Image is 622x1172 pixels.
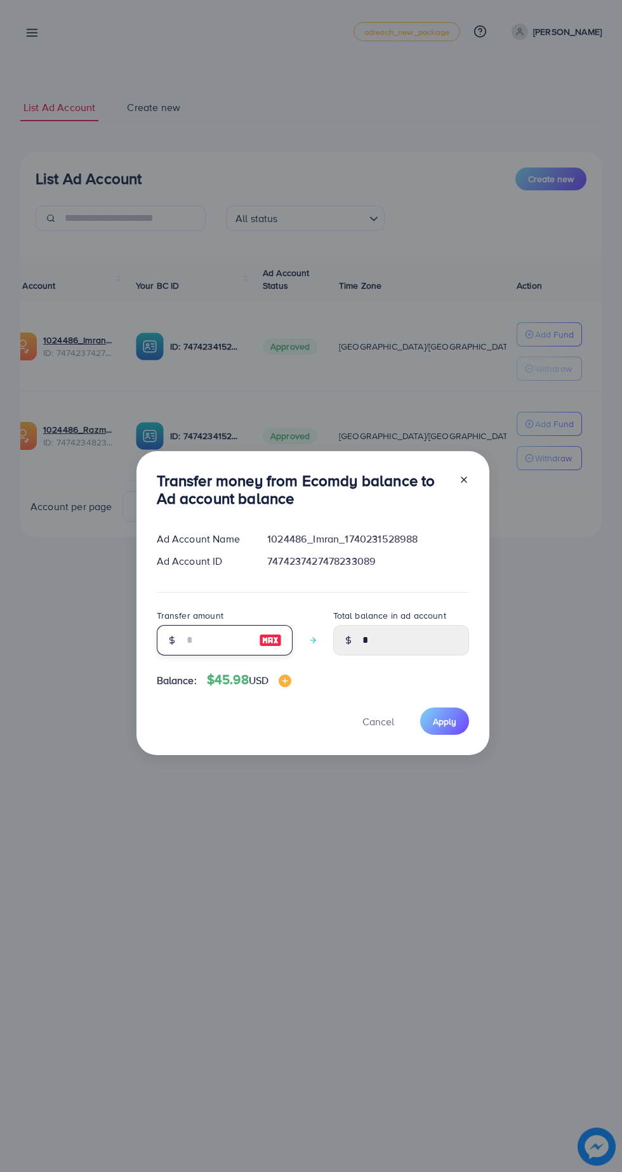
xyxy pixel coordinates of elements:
button: Apply [420,708,469,735]
label: Total balance in ad account [333,609,446,622]
span: Apply [433,715,456,728]
span: USD [249,673,268,687]
div: 7474237427478233089 [257,554,479,569]
h3: Transfer money from Ecomdy balance to Ad account balance [157,471,449,508]
div: 1024486_Imran_1740231528988 [257,532,479,546]
span: Cancel [362,714,394,728]
span: Balance: [157,673,197,688]
img: image [279,675,291,687]
h4: $45.98 [207,672,291,688]
div: Ad Account ID [147,554,258,569]
label: Transfer amount [157,609,223,622]
img: image [259,633,282,648]
button: Cancel [347,708,410,735]
div: Ad Account Name [147,532,258,546]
